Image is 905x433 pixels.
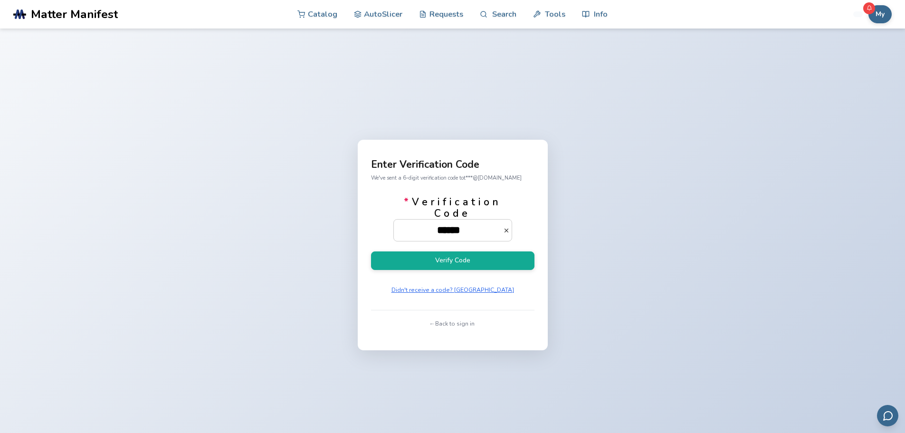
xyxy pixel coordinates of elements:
button: My [868,5,892,23]
p: Enter Verification Code [371,160,534,170]
button: *Verification Code [503,227,512,234]
button: Verify Code [371,251,534,270]
button: ← Back to sign in [427,317,478,330]
button: Send feedback via email [877,405,898,426]
label: Verification Code [393,196,512,241]
span: Matter Manifest [31,8,118,21]
p: We've sent a 6-digit verification code to t***@[DOMAIN_NAME] [371,173,534,183]
input: *Verification Code [394,220,503,241]
button: Didn't receive a code? [GEOGRAPHIC_DATA] [388,283,517,297]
